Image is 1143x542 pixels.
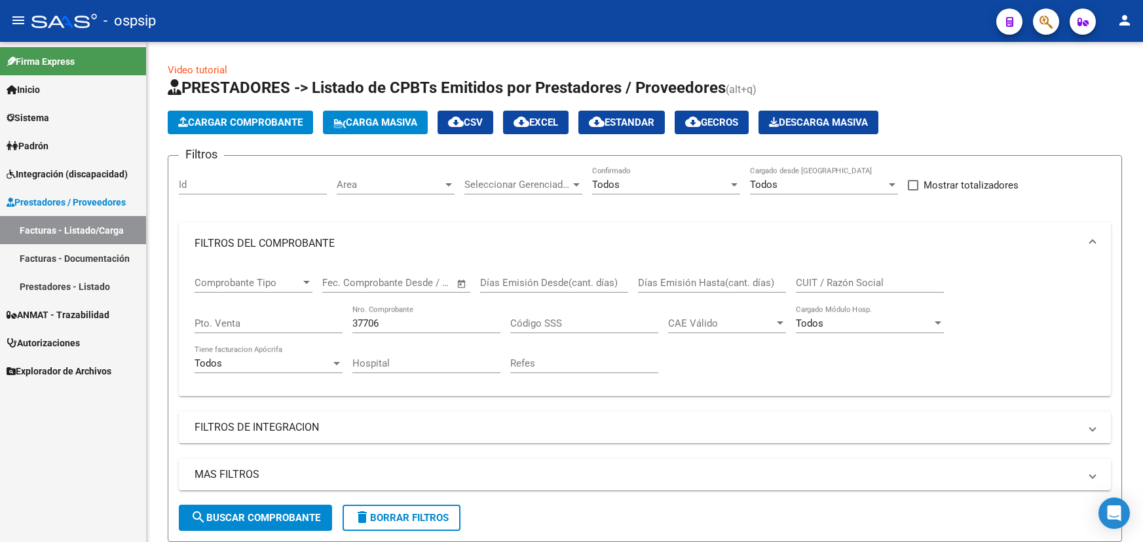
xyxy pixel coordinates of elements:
span: Explorador de Archivos [7,364,111,378]
button: EXCEL [503,111,569,134]
span: Cargar Comprobante [178,117,303,128]
span: Area [337,179,443,190]
mat-icon: cloud_download [514,114,529,130]
span: EXCEL [514,117,558,128]
mat-expansion-panel-header: FILTROS DEL COMPROBANTE [179,223,1111,264]
button: Open calendar [455,276,470,291]
button: Buscar Comprobante [179,505,332,531]
mat-icon: cloud_download [448,114,464,130]
span: Firma Express [7,54,75,69]
mat-panel-title: FILTROS DE INTEGRACION [195,420,1079,435]
button: Cargar Comprobante [168,111,313,134]
button: Descarga Masiva [759,111,878,134]
h3: Filtros [179,145,224,164]
button: Gecros [675,111,749,134]
span: Padrón [7,139,48,153]
mat-panel-title: FILTROS DEL COMPROBANTE [195,236,1079,251]
span: Todos [750,179,778,190]
span: Gecros [685,117,738,128]
span: CAE Válido [668,317,774,329]
span: Estandar [589,117,654,128]
span: ANMAT - Trazabilidad [7,308,109,322]
span: Todos [592,179,620,190]
mat-expansion-panel-header: FILTROS DE INTEGRACION [179,412,1111,443]
span: Borrar Filtros [354,512,449,524]
mat-expansion-panel-header: MAS FILTROS [179,459,1111,490]
div: Open Intercom Messenger [1098,497,1130,529]
span: (alt+q) [726,83,757,96]
div: FILTROS DEL COMPROBANTE [179,264,1111,396]
span: Mostrar totalizadores [924,177,1019,193]
span: Autorizaciones [7,336,80,350]
span: Prestadores / Proveedores [7,195,126,209]
button: Carga Masiva [323,111,428,134]
input: Fecha fin [387,277,451,289]
span: Seleccionar Gerenciador [464,179,571,190]
mat-icon: search [191,509,206,525]
mat-icon: delete [354,509,370,525]
mat-icon: cloud_download [589,114,605,130]
span: CSV [448,117,483,128]
mat-icon: menu [10,12,26,28]
mat-icon: person [1117,12,1133,28]
a: Video tutorial [168,64,227,76]
input: Fecha inicio [322,277,375,289]
mat-icon: cloud_download [685,114,701,130]
span: Descarga Masiva [769,117,868,128]
span: Comprobante Tipo [195,277,301,289]
span: - ospsip [103,7,156,35]
button: CSV [438,111,493,134]
span: Inicio [7,82,40,97]
span: Sistema [7,111,49,125]
span: Buscar Comprobante [191,512,320,524]
button: Estandar [578,111,665,134]
span: Integración (discapacidad) [7,167,128,181]
span: Todos [195,357,222,369]
app-download-masive: Descarga masiva de comprobantes (adjuntos) [759,111,878,134]
span: PRESTADORES -> Listado de CPBTs Emitidos por Prestadores / Proveedores [168,79,726,97]
mat-panel-title: MAS FILTROS [195,467,1079,482]
button: Borrar Filtros [343,505,460,531]
span: Todos [796,317,823,329]
span: Carga Masiva [333,117,417,128]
